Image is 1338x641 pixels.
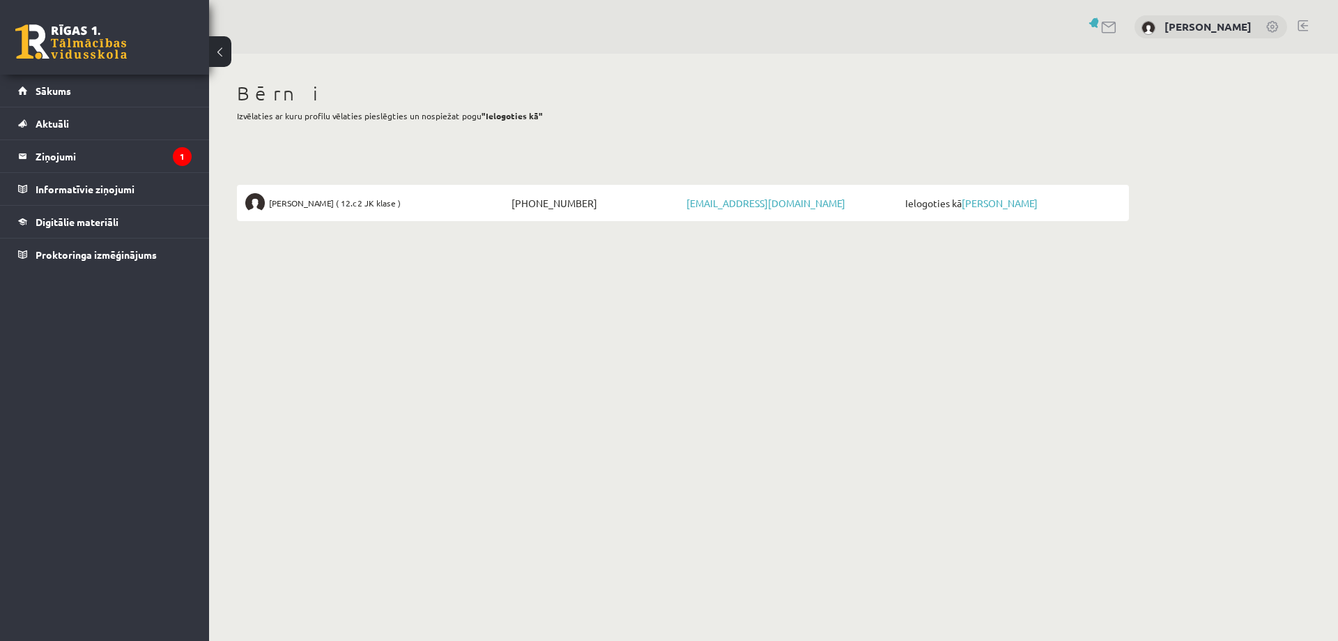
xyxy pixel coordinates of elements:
span: Ielogoties kā [902,193,1121,213]
img: Kristīne Ozola [245,193,265,213]
a: [PERSON_NAME] [962,197,1038,209]
img: Daiga Ozola [1141,21,1155,35]
a: Ziņojumi1 [18,140,192,172]
p: Izvēlaties ar kuru profilu vēlaties pieslēgties un nospiežat pogu [237,110,1129,122]
i: 1 [173,147,192,166]
span: Proktoringa izmēģinājums [36,248,157,261]
span: [PHONE_NUMBER] [508,193,683,213]
a: Rīgas 1. Tālmācības vidusskola [15,24,127,59]
a: Informatīvie ziņojumi [18,173,192,205]
legend: Informatīvie ziņojumi [36,173,192,205]
a: Digitālie materiāli [18,206,192,238]
a: Aktuāli [18,107,192,139]
span: Sākums [36,84,71,97]
a: Sākums [18,75,192,107]
span: [PERSON_NAME] ( 12.c2 JK klase ) [269,193,401,213]
a: [PERSON_NAME] [1164,20,1252,33]
a: [EMAIL_ADDRESS][DOMAIN_NAME] [686,197,845,209]
a: Proktoringa izmēģinājums [18,239,192,271]
b: "Ielogoties kā" [482,110,543,121]
legend: Ziņojumi [36,140,192,172]
span: Aktuāli [36,117,69,130]
span: Digitālie materiāli [36,216,118,228]
h1: Bērni [237,82,1129,105]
